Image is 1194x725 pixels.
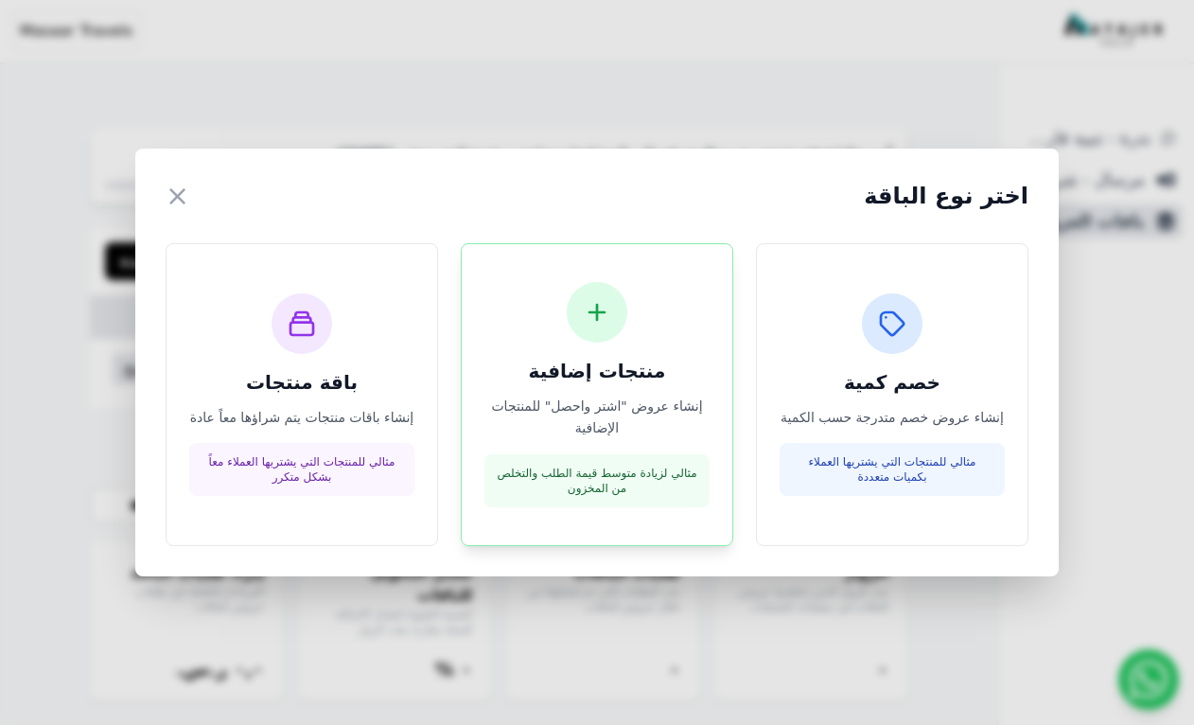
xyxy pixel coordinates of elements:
h3: باقة منتجات [189,369,414,396]
p: إنشاء باقات منتجات يتم شراؤها معاً عادة [189,407,414,429]
p: مثالي لزيادة متوسط قيمة الطلب والتخلص من المخزون [496,466,698,496]
p: مثالي للمنتجات التي يشتريها العملاء معاً بشكل متكرر [201,454,403,485]
h2: اختر نوع الباقة [864,181,1028,211]
p: إنشاء عروض "اشتر واحصل" للمنتجات الإضافية [484,396,710,439]
button: × [166,179,189,213]
p: مثالي للمنتجات التي يشتريها العملاء بكميات متعددة [791,454,993,485]
h3: خصم كمية [780,369,1005,396]
h3: منتجات إضافية [484,358,710,384]
p: إنشاء عروض خصم متدرجة حسب الكمية [780,407,1005,429]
